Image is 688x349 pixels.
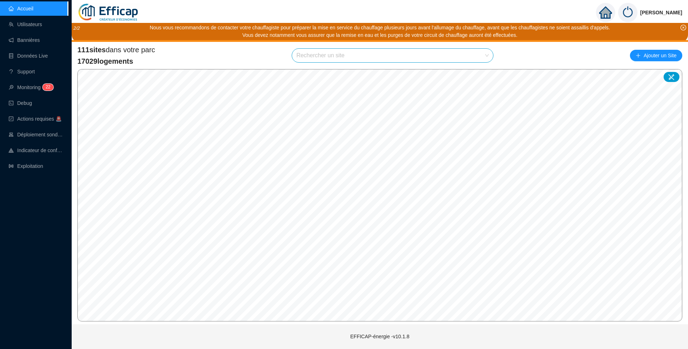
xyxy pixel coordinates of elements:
[9,53,48,59] a: databaseDonnées Live
[636,53,641,58] span: plus
[9,37,40,43] a: notificationBannières
[640,1,682,24] span: [PERSON_NAME]
[77,56,155,66] span: 17029 logements
[618,3,637,22] img: power
[9,21,42,27] a: teamUtilisateurs
[9,116,14,121] span: check-square
[680,25,686,30] span: close-circle
[599,6,612,19] span: home
[48,84,51,89] span: 2
[43,84,53,91] sup: 22
[644,50,677,60] span: Ajouter un Site
[150,24,610,31] div: Nous vous recommandons de contacter votre chauffagiste pour préparer la mise en service du chauff...
[77,45,155,55] span: dans votre parc
[17,116,62,122] span: Actions requises 🚨
[9,69,35,74] a: questionSupport
[9,163,43,169] a: slidersExploitation
[77,46,106,54] span: 111 sites
[630,50,682,61] button: Ajouter un Site
[73,25,80,31] i: 2 / 2
[150,31,610,39] div: Vous devez notamment vous assurer que la remise en eau et les purges de votre circuit de chauffag...
[9,6,33,11] a: homeAccueil
[9,84,51,90] a: monitorMonitoring22
[350,334,410,339] span: EFFICAP-énergie - v10.1.8
[9,132,63,137] a: clusterDéploiement sondes
[78,69,682,321] canvas: Map
[9,147,63,153] a: heat-mapIndicateur de confort
[9,100,32,106] a: codeDebug
[46,84,48,89] span: 2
